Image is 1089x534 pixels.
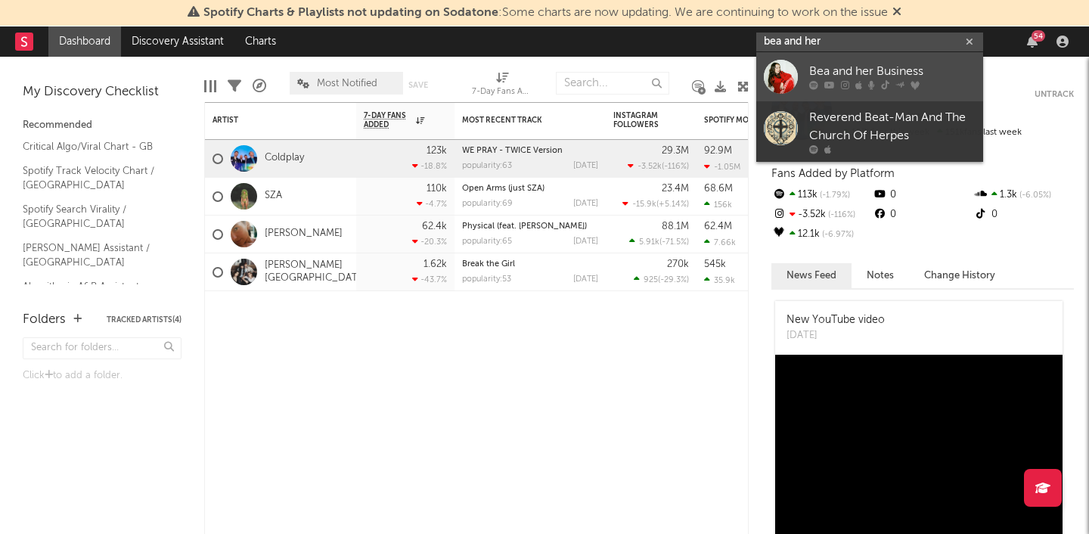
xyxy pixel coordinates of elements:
[427,146,447,156] div: 123k
[253,64,266,108] div: A&R Pipeline
[704,162,740,172] div: -1.05M
[664,163,687,171] span: -116 %
[228,64,241,108] div: Filters
[771,185,872,205] div: 113k
[826,211,855,219] span: -116 %
[23,116,181,135] div: Recommended
[204,64,216,108] div: Edit Columns
[417,199,447,209] div: -4.7 %
[472,83,532,101] div: 7-Day Fans Added (7-Day Fans Added)
[23,311,66,329] div: Folders
[662,222,689,231] div: 88.1M
[107,316,181,324] button: Tracked Artists(4)
[462,275,511,284] div: popularity: 53
[23,337,181,359] input: Search for folders...
[422,222,447,231] div: 62.4k
[462,185,544,193] a: Open Arms (just SZA)
[427,184,447,194] div: 110k
[23,83,181,101] div: My Discovery Checklist
[638,163,662,171] span: -3.52k
[203,7,498,19] span: Spotify Charts & Playlists not updating on Sodatone
[973,205,1074,225] div: 0
[317,79,377,88] span: Most Notified
[852,263,909,288] button: Notes
[1032,30,1045,42] div: 54
[213,116,326,125] div: Artist
[462,162,512,170] div: popularity: 63
[412,275,447,284] div: -43.7 %
[771,225,872,244] div: 12.1k
[660,276,687,284] span: -29.3 %
[809,109,976,145] div: Reverend Beat-Man And The Church Of Herpes
[462,260,515,269] a: Break the Girl
[462,238,512,246] div: popularity: 65
[462,222,587,231] a: Physical (feat. [PERSON_NAME])
[771,205,872,225] div: -3.52k
[662,238,687,247] span: -71.5 %
[364,111,412,129] span: 7-Day Fans Added
[756,52,983,101] a: Bea and her Business
[704,222,732,231] div: 62.4M
[48,26,121,57] a: Dashboard
[1027,36,1038,48] button: 54
[613,111,666,129] div: Instagram Followers
[639,238,659,247] span: 5.91k
[573,275,598,284] div: [DATE]
[622,199,689,209] div: ( )
[909,263,1010,288] button: Change History
[462,147,563,155] a: WE PRAY - TWICE Version
[23,138,166,155] a: Critical Algo/Viral Chart - GB
[771,263,852,288] button: News Feed
[632,200,656,209] span: -15.9k
[462,116,576,125] div: Most Recent Track
[872,185,973,205] div: 0
[23,278,166,309] a: Algorithmic A&R Assistant ([GEOGRAPHIC_DATA])
[667,259,689,269] div: 270k
[23,240,166,271] a: [PERSON_NAME] Assistant / [GEOGRAPHIC_DATA]
[892,7,901,19] span: Dismiss
[704,259,726,269] div: 545k
[265,228,343,241] a: [PERSON_NAME]
[472,64,532,108] div: 7-Day Fans Added (7-Day Fans Added)
[265,152,304,165] a: Coldplay
[704,238,736,247] div: 7.66k
[121,26,234,57] a: Discovery Assistant
[265,190,282,203] a: SZA
[573,200,598,208] div: [DATE]
[704,275,735,285] div: 35.9k
[786,312,885,328] div: New YouTube video
[704,146,732,156] div: 92.9M
[23,367,181,385] div: Click to add a folder.
[634,275,689,284] div: ( )
[659,200,687,209] span: +5.14 %
[462,147,598,155] div: WE PRAY - TWICE Version
[265,259,367,285] a: [PERSON_NAME][GEOGRAPHIC_DATA]
[704,184,733,194] div: 68.6M
[872,205,973,225] div: 0
[818,191,850,200] span: -1.79 %
[203,7,888,19] span: : Some charts are now updating. We are continuing to work on the issue
[1035,87,1074,102] button: Untrack
[462,260,598,269] div: Break the Girl
[573,238,598,246] div: [DATE]
[462,185,598,193] div: Open Arms (just SZA)
[756,33,983,51] input: Search for artists
[820,231,854,239] span: -6.97 %
[771,168,895,179] span: Fans Added by Platform
[573,162,598,170] div: [DATE]
[412,161,447,171] div: -18.8 %
[704,200,732,210] div: 156k
[786,328,885,343] div: [DATE]
[23,163,166,194] a: Spotify Track Velocity Chart / [GEOGRAPHIC_DATA]
[704,116,818,125] div: Spotify Monthly Listeners
[234,26,287,57] a: Charts
[408,81,428,89] button: Save
[644,276,658,284] span: 925
[1017,191,1051,200] span: -6.05 %
[412,237,447,247] div: -20.3 %
[23,201,166,232] a: Spotify Search Virality / [GEOGRAPHIC_DATA]
[628,161,689,171] div: ( )
[662,184,689,194] div: 23.4M
[556,72,669,95] input: Search...
[809,63,976,81] div: Bea and her Business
